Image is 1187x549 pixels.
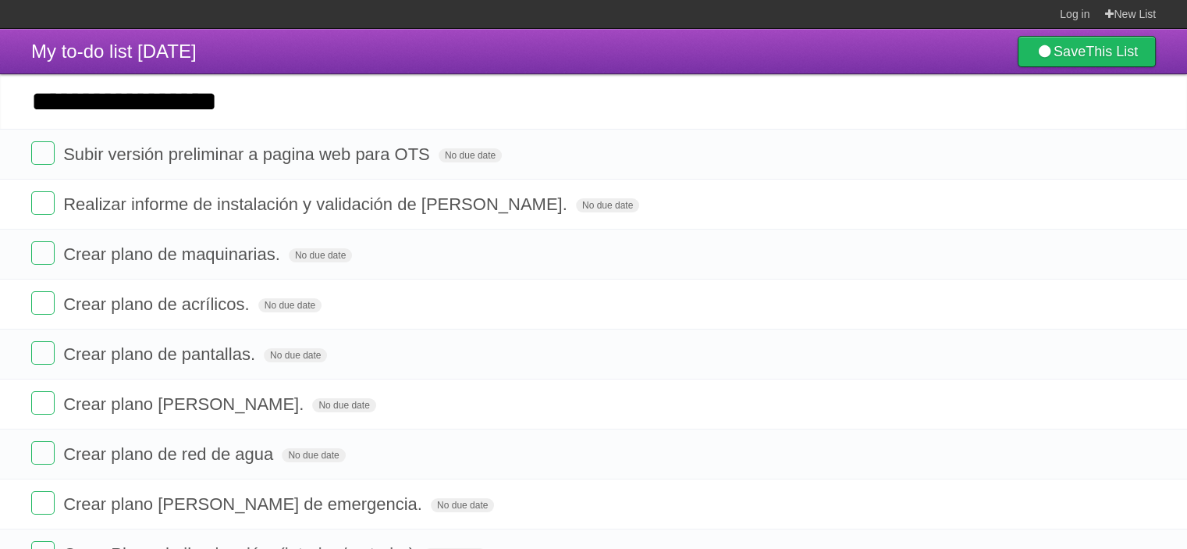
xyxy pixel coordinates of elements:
span: No due date [439,148,502,162]
span: Crear plano de red de agua [63,444,277,464]
span: No due date [282,448,345,462]
span: No due date [576,198,639,212]
span: No due date [264,348,327,362]
span: Crear plano [PERSON_NAME] de emergencia. [63,494,426,514]
span: No due date [312,398,375,412]
b: This List [1086,44,1138,59]
label: Done [31,341,55,365]
span: No due date [258,298,322,312]
span: Realizar informe de instalación y validación de [PERSON_NAME]. [63,194,571,214]
label: Done [31,391,55,415]
label: Done [31,241,55,265]
label: Done [31,291,55,315]
span: No due date [431,498,494,512]
label: Done [31,141,55,165]
span: Crear plano de acrílicos. [63,294,253,314]
span: No due date [289,248,352,262]
span: Crear plano [PERSON_NAME]. [63,394,307,414]
span: Crear plano de maquinarias. [63,244,284,264]
span: My to-do list [DATE] [31,41,197,62]
label: Done [31,441,55,465]
a: SaveThis List [1018,36,1156,67]
span: Crear plano de pantallas. [63,344,259,364]
span: Subir versión preliminar a pagina web para OTS [63,144,434,164]
label: Done [31,491,55,515]
label: Done [31,191,55,215]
